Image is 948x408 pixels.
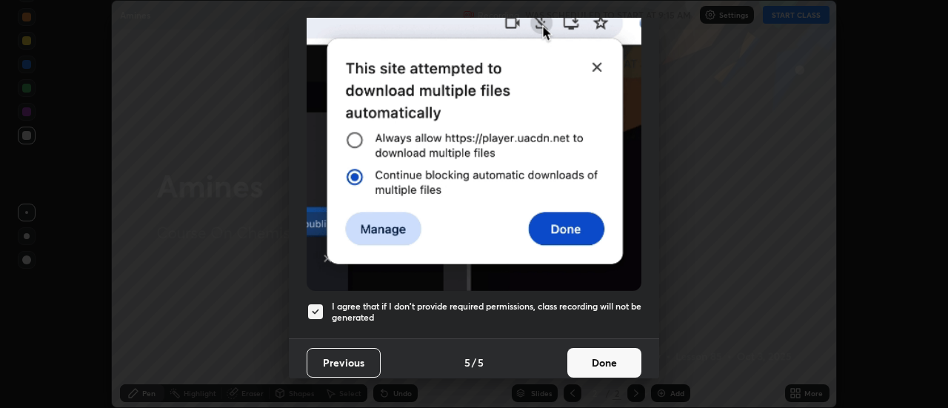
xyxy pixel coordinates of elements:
h4: / [472,355,476,370]
h5: I agree that if I don't provide required permissions, class recording will not be generated [332,301,641,324]
button: Previous [307,348,381,378]
h4: 5 [464,355,470,370]
button: Done [567,348,641,378]
h4: 5 [478,355,484,370]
